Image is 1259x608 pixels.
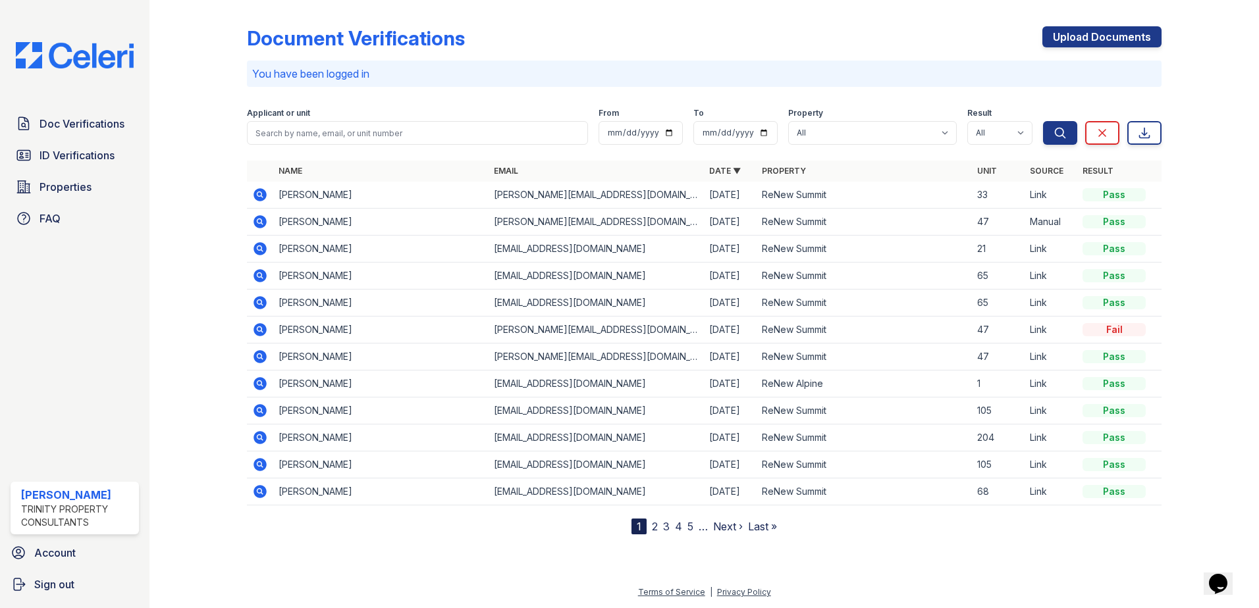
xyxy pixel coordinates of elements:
label: Applicant or unit [247,108,310,118]
div: 1 [631,519,647,534]
label: Result [967,108,992,118]
a: FAQ [11,205,139,232]
span: Sign out [34,576,74,592]
td: [DATE] [704,317,757,343]
a: Upload Documents [1042,26,1162,47]
td: Link [1025,182,1077,209]
td: Link [1025,370,1077,397]
td: [PERSON_NAME] [273,317,489,343]
div: Pass [1083,215,1146,228]
td: ReNew Summit [757,290,972,317]
td: [DATE] [704,451,757,478]
td: ReNew Summit [757,397,972,424]
div: Pass [1083,458,1146,471]
td: ReNew Summit [757,424,972,451]
td: [DATE] [704,343,757,370]
td: [PERSON_NAME] [273,370,489,397]
a: Account [5,540,144,566]
td: Link [1025,424,1077,451]
td: 47 [972,209,1025,236]
div: [PERSON_NAME] [21,487,134,503]
td: [DATE] [704,370,757,397]
td: Link [1025,397,1077,424]
img: CE_Logo_Blue-a8612792a0a2168367f1c8372b55b34899dd931a85d93a1a3d3e32e68fde9ad4.png [5,42,144,68]
a: Date ▼ [709,166,741,176]
td: Link [1025,290,1077,317]
td: Link [1025,263,1077,290]
td: Link [1025,343,1077,370]
a: 5 [687,520,693,533]
td: [PERSON_NAME] [273,209,489,236]
a: ID Verifications [11,142,139,168]
span: Doc Verifications [40,116,124,132]
td: [DATE] [704,397,757,424]
div: Pass [1083,188,1146,201]
a: Name [279,166,302,176]
td: 105 [972,397,1025,424]
a: 4 [675,520,682,533]
td: [EMAIL_ADDRESS][DOMAIN_NAME] [489,451,704,478]
td: [EMAIL_ADDRESS][DOMAIN_NAME] [489,424,704,451]
div: | [710,587,712,597]
a: Unit [977,166,997,176]
td: [DATE] [704,182,757,209]
span: Properties [40,179,92,195]
span: Account [34,545,76,561]
td: ReNew Summit [757,317,972,343]
div: Pass [1083,404,1146,417]
td: 21 [972,236,1025,263]
label: Property [788,108,823,118]
td: Link [1025,236,1077,263]
td: Link [1025,317,1077,343]
span: … [699,519,708,534]
td: ReNew Summit [757,478,972,505]
td: [PERSON_NAME] [273,236,489,263]
label: To [693,108,704,118]
td: Link [1025,451,1077,478]
a: Next › [713,520,743,533]
td: ReNew Summit [757,209,972,236]
div: Pass [1083,269,1146,282]
td: ReNew Summit [757,182,972,209]
a: Source [1030,166,1063,176]
label: From [599,108,619,118]
td: 68 [972,478,1025,505]
td: [PERSON_NAME] [273,290,489,317]
span: ID Verifications [40,147,115,163]
td: ReNew Summit [757,451,972,478]
input: Search by name, email, or unit number [247,121,588,145]
td: [EMAIL_ADDRESS][DOMAIN_NAME] [489,478,704,505]
td: 65 [972,263,1025,290]
a: Properties [11,174,139,200]
td: [DATE] [704,236,757,263]
td: [PERSON_NAME] [273,397,489,424]
a: 2 [652,520,658,533]
td: ReNew Summit [757,263,972,290]
div: Pass [1083,242,1146,255]
a: Result [1083,166,1113,176]
div: Pass [1083,350,1146,363]
a: Privacy Policy [717,587,771,597]
td: ReNew Summit [757,236,972,263]
div: Pass [1083,296,1146,309]
td: [DATE] [704,290,757,317]
td: 33 [972,182,1025,209]
p: You have been logged in [252,66,1156,82]
td: 204 [972,424,1025,451]
span: FAQ [40,211,61,226]
a: Email [494,166,518,176]
div: Fail [1083,323,1146,336]
td: [PERSON_NAME][EMAIL_ADDRESS][DOMAIN_NAME] [489,343,704,370]
a: 3 [663,520,670,533]
td: [DATE] [704,424,757,451]
td: 47 [972,317,1025,343]
a: Sign out [5,571,144,597]
a: Doc Verifications [11,111,139,137]
td: [PERSON_NAME][EMAIL_ADDRESS][DOMAIN_NAME] [489,209,704,236]
td: [PERSON_NAME] [273,478,489,505]
td: Link [1025,478,1077,505]
td: ReNew Summit [757,343,972,370]
td: [PERSON_NAME] [273,424,489,451]
td: [EMAIL_ADDRESS][DOMAIN_NAME] [489,263,704,290]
